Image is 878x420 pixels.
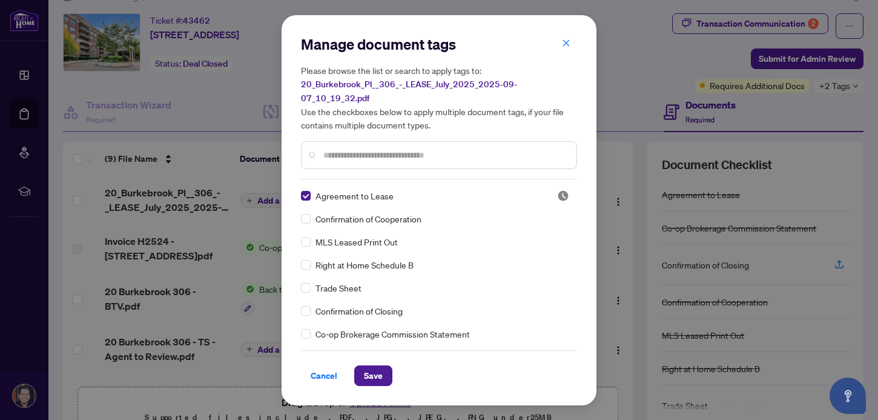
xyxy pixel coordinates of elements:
span: Pending Review [557,190,569,202]
button: Open asap [830,378,866,414]
span: Co-op Brokerage Commission Statement [315,327,470,341]
img: status [557,190,569,202]
h5: Please browse the list or search to apply tags to: Use the checkboxes below to apply multiple doc... [301,64,577,132]
span: Trade Sheet [315,281,361,295]
button: Cancel [301,365,347,386]
span: 20_Burkebrook_Pl__306_-_LEASE_July_2025_2025-09-07_10_19_32.pdf [301,79,517,104]
span: Right at Home Schedule B [315,258,414,272]
span: Agreement to Lease [315,189,394,202]
span: Confirmation of Cooperation [315,212,421,225]
span: Save [364,366,383,385]
span: Cancel [311,366,337,385]
span: close [562,39,570,47]
h2: Manage document tags [301,35,577,54]
span: MLS Leased Print Out [315,235,398,248]
button: Save [354,365,392,386]
span: Confirmation of Closing [315,304,403,318]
